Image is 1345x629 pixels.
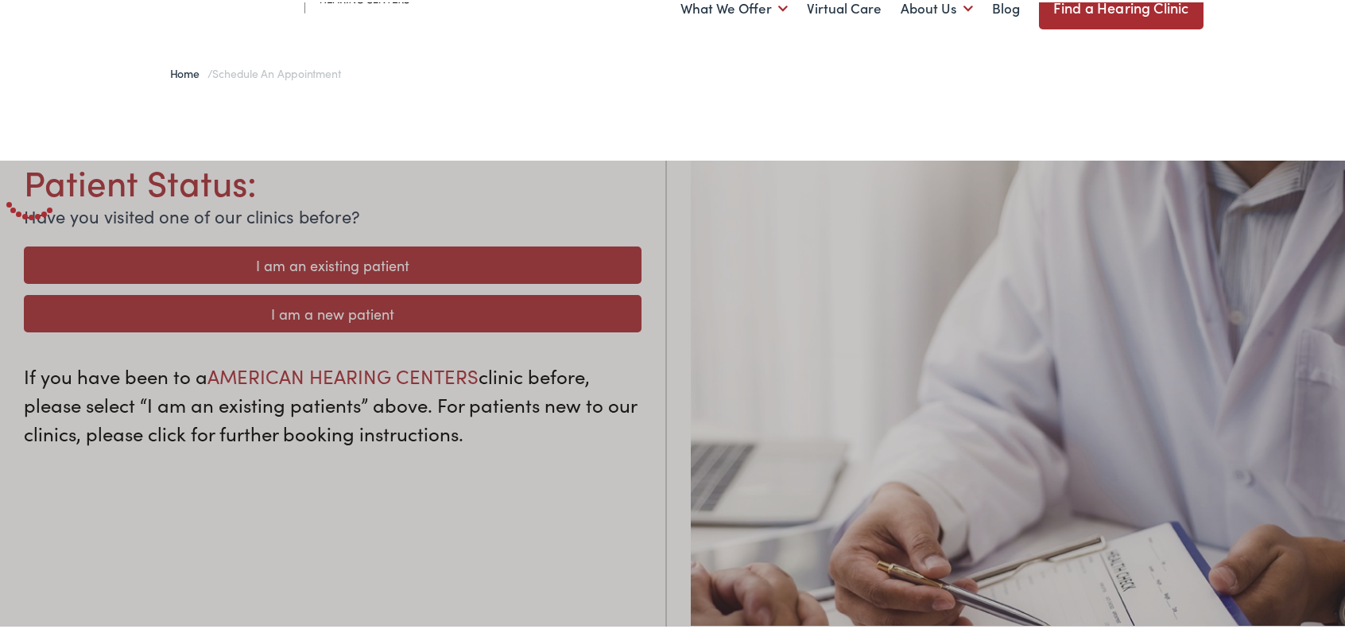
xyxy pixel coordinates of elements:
span: Schedule an Appointment [212,63,340,79]
a: Home [170,63,207,79]
span: / [170,63,341,79]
